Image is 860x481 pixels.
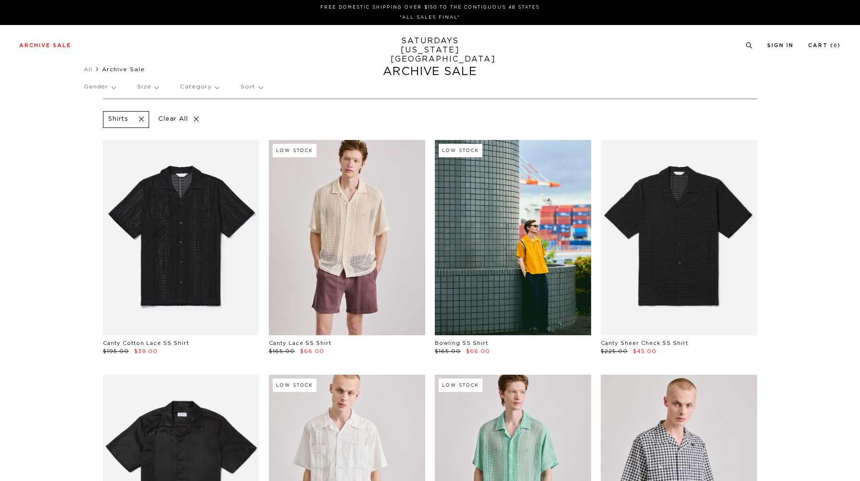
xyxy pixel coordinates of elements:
p: Gender [84,76,115,98]
a: Canty Cotton Lace SS Shirt [103,341,189,346]
a: Cart (0) [808,43,841,48]
span: $165.00 [269,349,295,354]
a: All [84,66,92,72]
div: Low Stock [273,144,316,157]
p: *ALL SALES FINAL* [23,14,837,21]
span: Archive Sale [102,66,145,72]
span: $39.00 [134,349,158,354]
p: Clear All [154,111,203,128]
a: SATURDAYS[US_STATE][GEOGRAPHIC_DATA] [391,37,470,64]
a: Bowling SS Shirt [435,341,488,346]
span: $45.00 [633,349,657,354]
div: Low Stock [439,379,482,392]
p: Category [180,76,219,98]
span: $225.00 [601,349,628,354]
p: Size [137,76,158,98]
a: Canty Lace SS Shirt [269,341,331,346]
div: Low Stock [439,144,482,157]
span: $165.00 [435,349,461,354]
span: $66.00 [300,349,324,354]
p: Shirts [108,115,128,124]
span: $195.00 [103,349,129,354]
div: Low Stock [273,379,316,392]
a: Sign In [767,43,794,48]
small: 0 [834,44,837,48]
a: Canty Sheer Check SS Shirt [601,341,688,346]
p: FREE DOMESTIC SHIPPING OVER $150 TO THE CONTIGUOUS 48 STATES [23,4,837,11]
p: Sort [240,76,262,98]
span: $66.00 [466,349,490,354]
a: Archive Sale [19,43,71,48]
